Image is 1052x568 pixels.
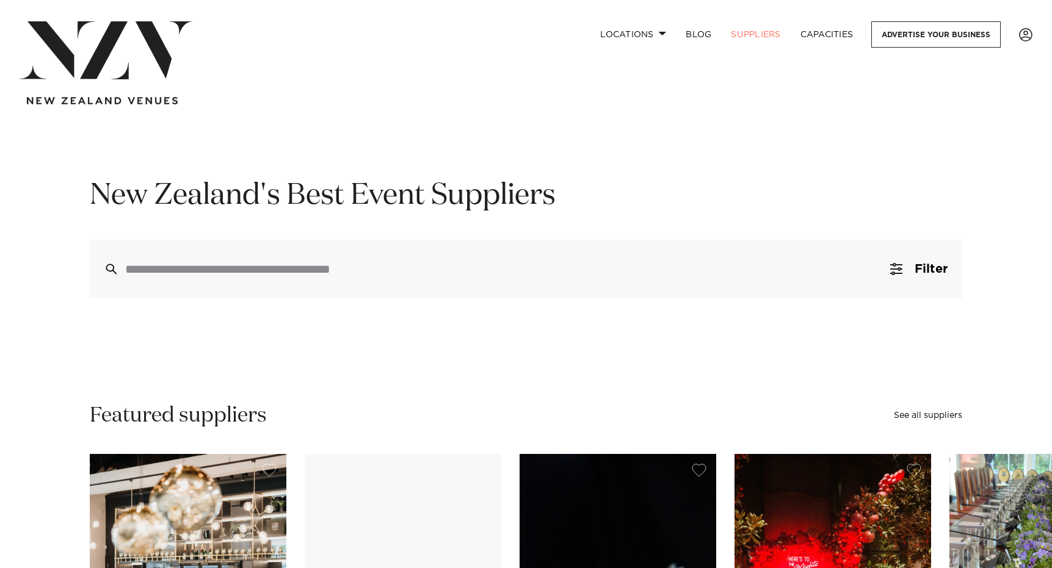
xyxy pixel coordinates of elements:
a: BLOG [676,21,721,48]
img: nzv-logo.png [20,21,192,79]
img: new-zealand-venues-text.png [27,97,178,105]
span: Filter [915,263,948,275]
a: Capacities [791,21,863,48]
a: Locations [590,21,676,48]
h2: Featured suppliers [90,402,267,430]
h1: New Zealand's Best Event Suppliers [90,177,962,215]
button: Filter [876,240,962,298]
a: Advertise your business [871,21,1001,48]
a: See all suppliers [894,411,962,420]
a: SUPPLIERS [721,21,790,48]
